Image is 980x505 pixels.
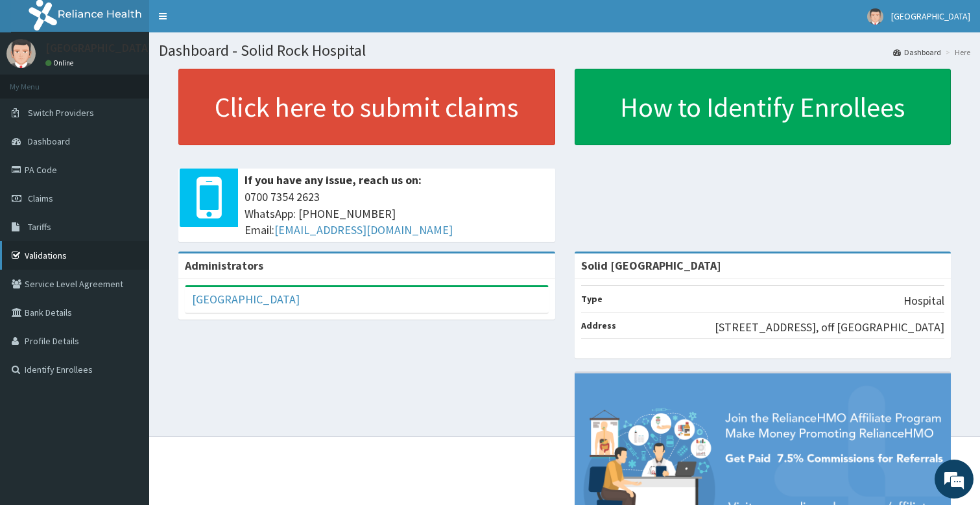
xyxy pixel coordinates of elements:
a: Online [45,58,77,67]
span: Tariffs [28,221,51,233]
span: Dashboard [28,135,70,147]
span: 0700 7354 2623 WhatsApp: [PHONE_NUMBER] Email: [245,189,549,239]
span: Switch Providers [28,107,94,119]
b: If you have any issue, reach us on: [245,172,422,187]
p: [GEOGRAPHIC_DATA] [45,42,152,54]
img: User Image [867,8,883,25]
a: Click here to submit claims [178,69,555,145]
img: User Image [6,39,36,68]
span: Claims [28,193,53,204]
a: [EMAIL_ADDRESS][DOMAIN_NAME] [274,222,453,237]
span: [GEOGRAPHIC_DATA] [891,10,970,22]
a: How to Identify Enrollees [575,69,951,145]
b: Administrators [185,258,263,273]
strong: Solid [GEOGRAPHIC_DATA] [581,258,721,273]
b: Type [581,293,603,305]
a: Dashboard [893,47,941,58]
b: Address [581,320,616,331]
p: Hospital [903,292,944,309]
a: [GEOGRAPHIC_DATA] [192,292,300,307]
p: [STREET_ADDRESS], off [GEOGRAPHIC_DATA] [715,319,944,336]
li: Here [942,47,970,58]
h1: Dashboard - Solid Rock Hospital [159,42,970,59]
